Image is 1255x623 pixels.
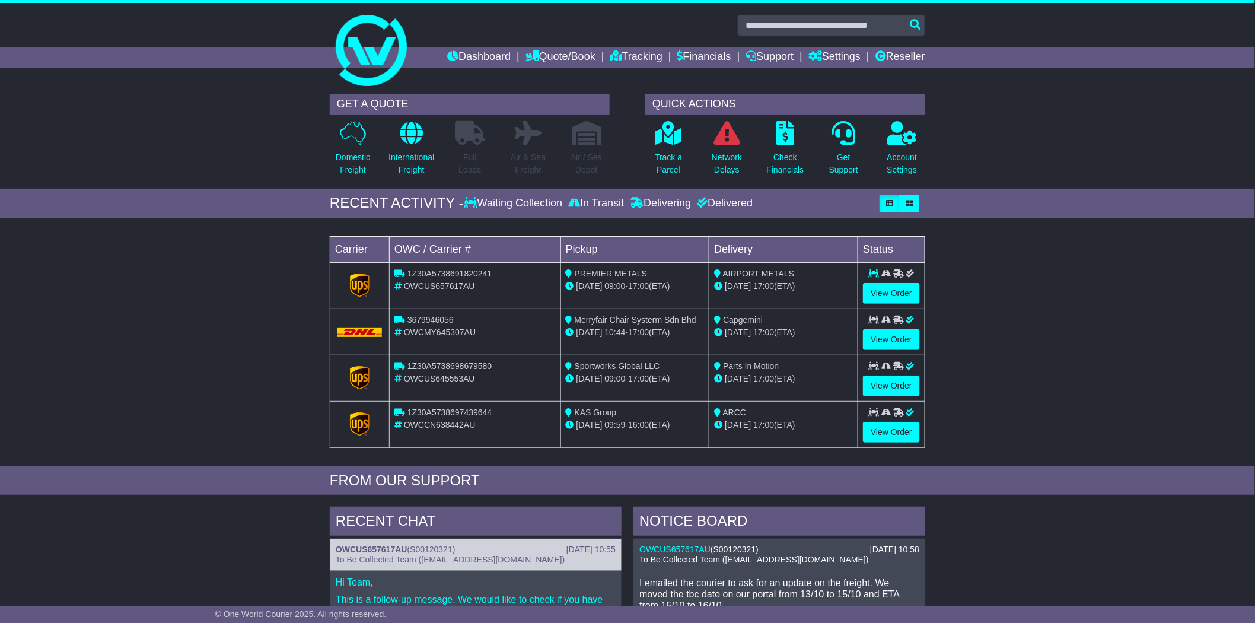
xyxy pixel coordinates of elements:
span: OWCUS657617AU [404,281,475,291]
a: OWCUS657617AU [639,545,711,554]
a: InternationalFreight [388,120,435,183]
span: AIRPORT METALS [723,269,795,278]
img: GetCarrierServiceLogo [350,412,370,436]
a: Track aParcel [654,120,683,183]
a: Financials [677,47,731,68]
div: (ETA) [714,419,853,431]
div: (ETA) [714,280,853,293]
p: Hi Team, [336,577,616,588]
span: Parts In Motion [723,361,779,371]
td: Pickup [560,236,709,262]
div: [DATE] 10:58 [870,545,919,555]
a: Tracking [610,47,662,68]
a: View Order [863,283,920,304]
span: To Be Collected Team ([EMAIL_ADDRESS][DOMAIN_NAME]) [336,555,565,564]
div: ( ) [639,545,919,555]
span: [DATE] [576,420,603,430]
td: Carrier [330,236,390,262]
span: 09:00 [605,374,626,383]
p: International Freight [388,151,434,176]
td: Status [858,236,925,262]
a: GetSupport [829,120,859,183]
span: 17:00 [753,420,774,430]
span: 17:00 [628,281,649,291]
span: 17:00 [628,374,649,383]
div: Delivering [627,197,694,210]
a: View Order [863,376,920,396]
span: 17:00 [628,328,649,337]
a: Settings [808,47,861,68]
div: RECENT CHAT [330,507,622,539]
span: S00120321 [410,545,453,554]
p: Network Delays [712,151,742,176]
span: 1Z30A5738698679580 [407,361,492,371]
span: 1Z30A5738691820241 [407,269,492,278]
div: (ETA) [714,373,853,385]
a: View Order [863,329,920,350]
div: NOTICE BOARD [633,507,925,539]
td: Delivery [709,236,858,262]
td: OWC / Carrier # [390,236,561,262]
span: KAS Group [575,408,617,417]
div: (ETA) [714,326,853,339]
div: [DATE] 10:55 [566,545,616,555]
a: NetworkDelays [711,120,743,183]
div: FROM OUR SUPPORT [330,472,925,490]
span: [DATE] [725,328,751,337]
span: OWCMY645307AU [404,328,476,337]
span: 10:44 [605,328,626,337]
span: 1Z30A5738697439644 [407,408,492,417]
p: Get Support [829,151,858,176]
p: Full Loads [455,151,485,176]
span: [DATE] [725,374,751,383]
span: OWCUS645553AU [404,374,475,383]
div: Delivered [694,197,753,210]
span: [DATE] [576,281,603,291]
a: DomesticFreight [335,120,371,183]
span: 17:00 [753,281,774,291]
span: [DATE] [725,420,751,430]
a: OWCUS657617AU [336,545,407,554]
div: Waiting Collection [464,197,565,210]
a: CheckFinancials [766,120,805,183]
div: QUICK ACTIONS [645,94,925,115]
span: 17:00 [753,328,774,337]
span: To Be Collected Team ([EMAIL_ADDRESS][DOMAIN_NAME]) [639,555,868,564]
a: AccountSettings [887,120,918,183]
div: - (ETA) [566,326,705,339]
p: Check Financials [767,151,804,176]
div: GET A QUOTE [330,94,610,115]
div: - (ETA) [566,419,705,431]
span: Merryfair Chair Systerm Sdn Bhd [575,315,696,325]
p: Air / Sea Depot [571,151,603,176]
span: 17:00 [753,374,774,383]
a: Quote/Book [525,47,595,68]
span: 3679946056 [407,315,454,325]
div: In Transit [565,197,627,210]
span: OWCCN638442AU [404,420,476,430]
span: 09:59 [605,420,626,430]
p: Air & Sea Freight [511,151,546,176]
span: [DATE] [576,328,603,337]
span: PREMIER METALS [575,269,648,278]
img: DHL.png [337,328,382,337]
a: Reseller [875,47,925,68]
span: Sportworks Global LLC [575,361,660,371]
a: Support [746,47,794,68]
span: ARCC [723,408,747,417]
img: GetCarrierServiceLogo [350,366,370,390]
span: Capgemini [723,315,763,325]
p: Account Settings [887,151,918,176]
span: [DATE] [725,281,751,291]
img: GetCarrierServiceLogo [350,274,370,297]
span: [DATE] [576,374,603,383]
p: Domestic Freight [336,151,370,176]
span: © One World Courier 2025. All rights reserved. [215,609,387,619]
a: Dashboard [447,47,511,68]
span: 09:00 [605,281,626,291]
p: Track a Parcel [655,151,682,176]
div: - (ETA) [566,373,705,385]
a: View Order [863,422,920,443]
div: ( ) [336,545,616,555]
span: 16:00 [628,420,649,430]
